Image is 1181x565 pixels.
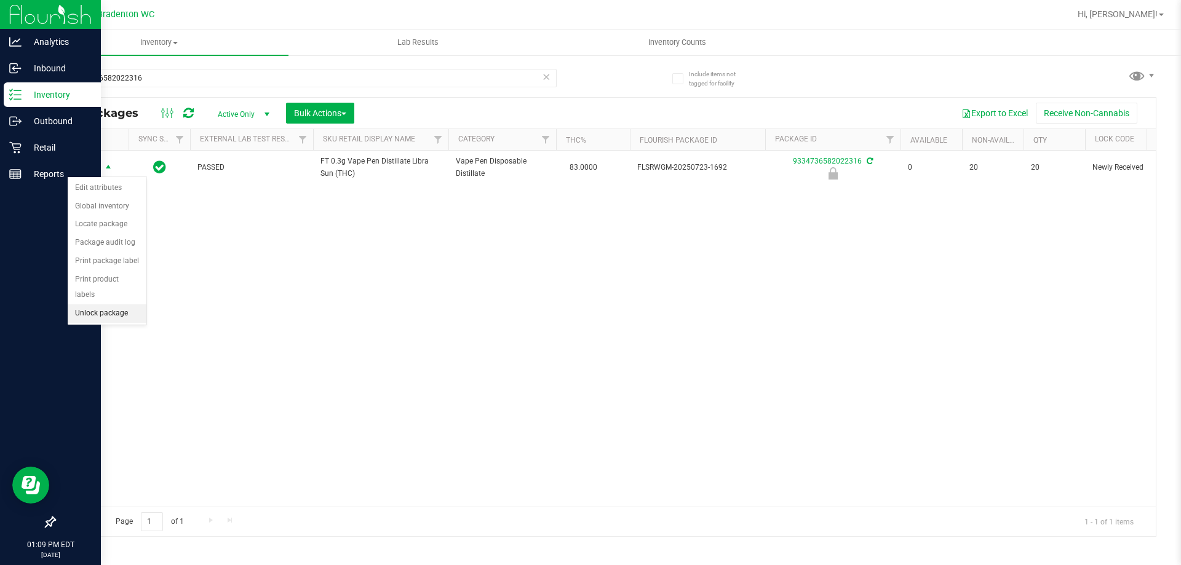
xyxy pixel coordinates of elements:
[458,135,495,143] a: Category
[64,106,151,120] span: All Packages
[68,179,146,197] li: Edit attributes
[775,135,817,143] a: Package ID
[953,103,1036,124] button: Export to Excel
[910,136,947,144] a: Available
[286,103,354,124] button: Bulk Actions
[908,162,955,173] span: 0
[381,37,455,48] span: Lab Results
[689,69,750,88] span: Include items not tagged for facility
[197,162,306,173] span: PASSED
[632,37,723,48] span: Inventory Counts
[12,467,49,504] iframe: Resource center
[22,61,95,76] p: Inbound
[68,304,146,323] li: Unlock package
[9,62,22,74] inline-svg: Inbound
[793,157,862,165] a: 9334736582022316
[105,512,194,531] span: Page of 1
[30,30,288,55] a: Inventory
[153,159,166,176] span: In Sync
[536,129,556,150] a: Filter
[6,550,95,559] p: [DATE]
[563,159,603,176] span: 83.0000
[566,136,586,144] a: THC%
[22,140,95,155] p: Retail
[880,129,901,150] a: Filter
[138,135,186,143] a: Sync Status
[22,34,95,49] p: Analytics
[6,539,95,550] p: 01:09 PM EDT
[547,30,806,55] a: Inventory Counts
[30,37,288,48] span: Inventory
[1031,162,1078,173] span: 20
[637,162,758,173] span: FLSRWGM-20250723-1692
[68,271,146,304] li: Print product labels
[22,114,95,128] p: Outbound
[428,129,448,150] a: Filter
[22,167,95,181] p: Reports
[68,197,146,216] li: Global inventory
[323,135,415,143] a: Sku Retail Display Name
[97,9,154,20] span: Bradenton WC
[54,69,557,87] input: Search Package ID, Item Name, SKU, Lot or Part Number...
[542,69,551,85] span: Clear
[9,36,22,48] inline-svg: Analytics
[865,157,873,165] span: Sync from Compliance System
[972,136,1027,144] a: Non-Available
[1075,512,1143,531] span: 1 - 1 of 1 items
[640,136,717,144] a: Flourish Package ID
[294,108,346,118] span: Bulk Actions
[68,215,146,234] li: Locate package
[170,129,190,150] a: Filter
[9,168,22,180] inline-svg: Reports
[9,141,22,154] inline-svg: Retail
[68,234,146,252] li: Package audit log
[969,162,1016,173] span: 20
[1078,9,1158,19] span: Hi, [PERSON_NAME]!
[456,156,549,179] span: Vape Pen Disposable Distillate
[1036,103,1137,124] button: Receive Non-Cannabis
[1092,162,1170,173] span: Newly Received
[320,156,441,179] span: FT 0.3g Vape Pen Distillate Libra Sun (THC)
[22,87,95,102] p: Inventory
[141,512,163,531] input: 1
[200,135,296,143] a: External Lab Test Result
[9,89,22,101] inline-svg: Inventory
[293,129,313,150] a: Filter
[68,252,146,271] li: Print package label
[1095,135,1134,143] a: Lock Code
[1033,136,1047,144] a: Qty
[763,167,902,180] div: Newly Received
[9,115,22,127] inline-svg: Outbound
[101,159,116,176] span: select
[288,30,547,55] a: Lab Results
